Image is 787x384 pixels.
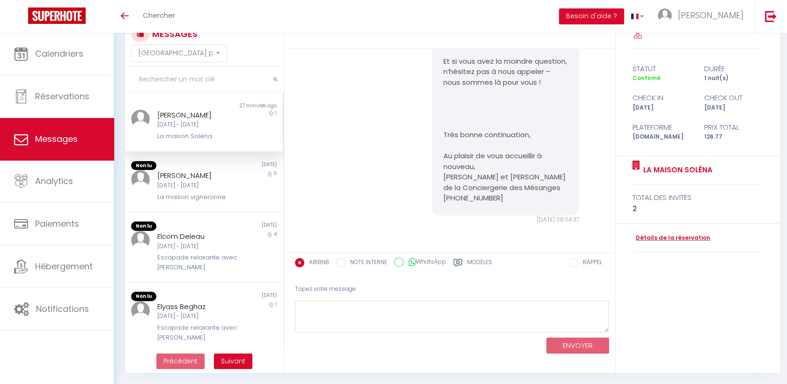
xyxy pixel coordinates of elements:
img: Super Booking [28,7,86,24]
h3: MESSAGES [150,23,198,44]
span: Paiements [35,218,79,229]
div: [DATE] - [DATE] [157,120,237,129]
label: Modèles [467,258,492,270]
img: ... [131,170,150,189]
div: 126.77 [698,133,770,141]
img: ... [131,301,150,320]
span: Messages [35,133,78,145]
div: check out [698,92,770,103]
div: Elcom Deleau [157,231,237,242]
a: La maison Soléna [640,164,713,176]
span: 1 [275,301,277,308]
div: statut [626,63,698,74]
div: [DATE] [204,222,282,231]
div: 2 [633,203,764,214]
div: Prix total [698,122,770,133]
div: 27 minutes ago [204,102,282,110]
div: [PERSON_NAME] [157,170,237,181]
div: check in [626,92,698,103]
div: [DATE] [204,161,282,170]
span: Non lu [131,161,156,170]
span: Analytics [35,175,73,187]
div: Elyass Beghaz [157,301,237,312]
div: Plateforme [626,122,698,133]
span: Notifications [36,303,89,315]
div: 1 nuit(s) [698,74,770,83]
span: Précédent [163,356,198,366]
span: Calendriers [35,48,83,59]
span: Hébergement [35,260,93,272]
div: La maison Soléna [157,132,237,141]
button: Next [214,354,252,369]
span: Chercher [143,10,175,20]
span: Réservations [35,90,89,102]
div: Escapade relaxante avec [PERSON_NAME] [157,253,237,272]
img: ... [658,8,672,22]
div: total des invités [633,192,764,203]
div: [DATE] [698,103,770,112]
div: La maison vigneronne [157,192,237,202]
div: [PERSON_NAME] [157,110,237,121]
span: Confirmé [633,74,661,82]
div: durée [698,63,770,74]
img: ... [131,110,150,128]
input: Rechercher un mot clé [125,66,284,93]
span: 1 [275,110,277,117]
span: Non lu [131,222,156,231]
span: [PERSON_NAME] [678,9,743,21]
div: [DOMAIN_NAME] [626,133,698,141]
button: ENVOYER [546,338,609,354]
img: logout [765,10,777,22]
div: [DATE] - [DATE] [157,181,237,190]
span: Non lu [131,292,156,301]
div: [DATE] - [DATE] [157,242,237,251]
label: RAPPEL [578,258,602,268]
div: [DATE] - [DATE] [157,312,237,321]
span: 11 [274,170,277,177]
div: Tapez votre message [295,278,609,301]
div: Escapade relaxante avec [PERSON_NAME] [157,323,237,342]
span: 4 [274,231,277,238]
label: WhatsApp [404,258,446,268]
div: [DATE] [626,103,698,112]
span: Suivant [221,356,245,366]
button: Besoin d'aide ? [559,8,624,24]
button: Previous [156,354,205,369]
div: [DATE] 08:04:37 [432,215,580,224]
label: NOTE INTERNE [346,258,387,268]
label: AIRBNB [304,258,329,268]
img: ... [131,231,150,250]
div: [DATE] [204,292,282,301]
a: Détails de la réservation [633,234,710,243]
